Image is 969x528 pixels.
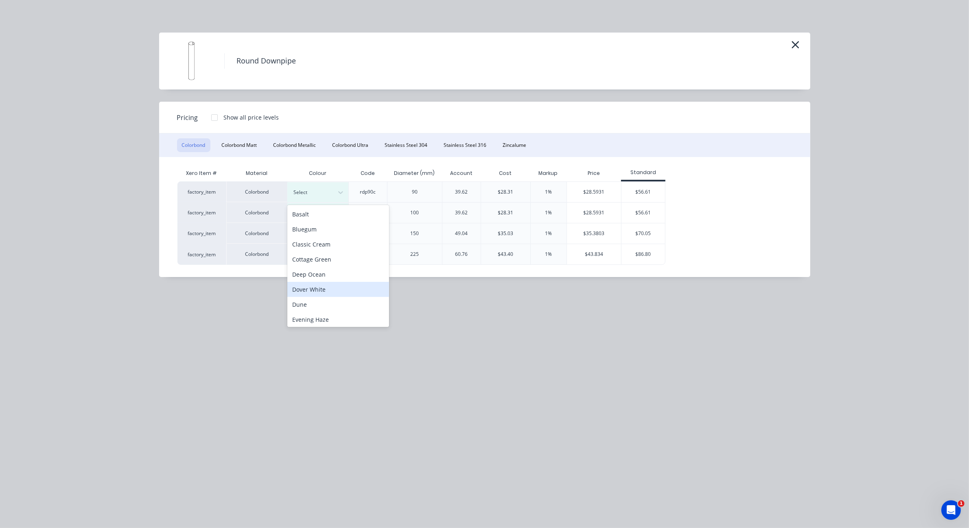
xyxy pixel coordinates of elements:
[567,223,621,244] div: $35.3803
[545,251,552,258] div: 1%
[287,207,389,222] div: Basalt
[444,163,479,183] div: Account
[455,251,468,258] div: 60.76
[287,297,389,312] div: Dune
[177,138,210,152] button: Colorbond
[481,165,530,181] div: Cost
[410,230,419,237] div: 150
[545,188,552,196] div: 1%
[941,500,961,520] iframe: Intercom live chat
[360,188,376,196] div: rdp90c
[224,53,308,69] h4: Round Downpipe
[354,163,381,183] div: Code
[621,169,665,176] div: Standard
[287,312,389,327] div: Evening Haze
[567,182,621,202] div: $28.5931
[287,165,348,181] div: Colour
[455,230,468,237] div: 49.04
[226,181,287,202] div: Colorbond
[387,163,441,183] div: Diameter (mm)
[545,230,552,237] div: 1%
[177,202,226,223] div: factory_item
[224,113,279,122] div: Show all price levels
[567,203,621,223] div: $28.5931
[621,244,665,264] div: $86.80
[530,165,567,181] div: Markup
[412,188,418,196] div: 90
[567,165,621,181] div: Price
[410,251,419,258] div: 225
[621,182,665,202] div: $56.61
[545,209,552,216] div: 1%
[498,230,513,237] div: $35.03
[287,252,389,267] div: Cottage Green
[410,209,419,216] div: 100
[177,223,226,244] div: factory_item
[455,209,468,216] div: 39.62
[217,138,262,152] button: Colorbond Matt
[177,113,198,122] span: Pricing
[287,237,389,252] div: Classic Cream
[171,41,212,81] img: Round Downpipe
[287,267,389,282] div: Deep Ocean
[498,251,513,258] div: $43.40
[958,500,965,507] span: 1
[226,165,287,181] div: Material
[498,188,513,196] div: $28.31
[380,138,433,152] button: Stainless Steel 304
[439,138,492,152] button: Stainless Steel 316
[498,209,513,216] div: $28.31
[287,222,389,237] div: Bluegum
[226,202,287,223] div: Colorbond
[226,244,287,265] div: Colorbond
[621,203,665,223] div: $56.61
[226,223,287,244] div: Colorbond
[498,138,532,152] button: Zincalume
[567,244,621,264] div: $43.834
[455,188,468,196] div: 39.62
[177,165,226,181] div: Xero Item #
[328,138,374,152] button: Colorbond Ultra
[287,282,389,297] div: Dover White
[269,138,321,152] button: Colorbond Metallic
[177,244,226,265] div: factory_item
[621,223,665,244] div: $70.05
[177,181,226,202] div: factory_item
